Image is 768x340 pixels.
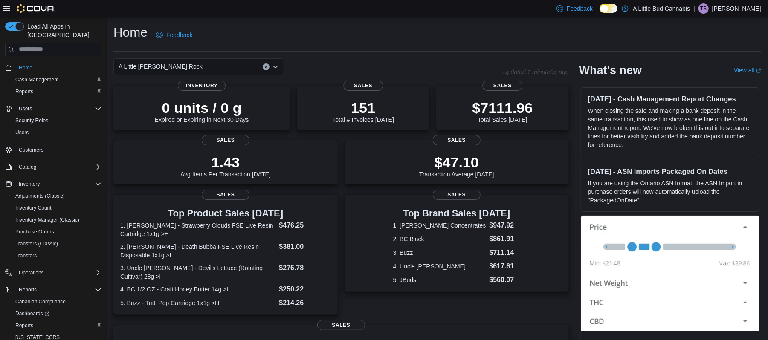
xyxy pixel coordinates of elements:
span: Home [15,62,101,73]
button: Inventory [2,178,105,190]
button: Operations [15,268,47,278]
dt: 3. Buzz [393,248,486,257]
span: Reports [15,285,101,295]
span: Purchase Orders [12,227,101,237]
button: Purchase Orders [9,226,105,238]
a: Inventory Count [12,203,55,213]
span: Cash Management [15,76,58,83]
span: Inventory [178,81,226,91]
div: Tiffany Smith [698,3,709,14]
button: Reports [2,284,105,296]
span: Sales [433,135,481,145]
a: Home [15,63,36,73]
dd: $947.92 [490,220,521,231]
button: Reports [15,285,40,295]
p: $7111.96 [472,99,533,116]
span: Catalog [15,162,101,172]
span: Inventory Manager (Classic) [15,216,79,223]
span: Dashboards [15,310,49,317]
button: Transfers [9,250,105,262]
dd: $250.22 [279,284,330,294]
span: Reports [19,286,37,293]
span: Transfers [15,252,37,259]
span: Users [15,129,29,136]
button: Reports [9,86,105,98]
button: Catalog [15,162,40,172]
button: Reports [9,320,105,331]
dt: 1. [PERSON_NAME] Concentrates [393,221,486,230]
a: Adjustments (Classic) [12,191,68,201]
span: Load All Apps in [GEOGRAPHIC_DATA] [24,22,101,39]
span: Sales [202,190,249,200]
button: Operations [2,267,105,279]
span: Canadian Compliance [15,298,66,305]
span: Reports [15,88,33,95]
a: Transfers [12,251,40,261]
a: Reports [12,320,37,331]
a: Purchase Orders [12,227,58,237]
svg: External link [756,68,761,73]
button: Users [2,103,105,115]
button: Customers [2,144,105,156]
p: When closing the safe and making a bank deposit in the same transaction, this used to show as one... [588,107,752,149]
span: Cash Management [12,75,101,85]
div: Total # Invoices [DATE] [332,99,394,123]
p: $47.10 [419,154,494,171]
p: | [693,3,695,14]
button: Open list of options [272,63,279,70]
p: [PERSON_NAME] [712,3,761,14]
span: Dashboards [12,308,101,319]
button: Canadian Compliance [9,296,105,308]
dd: $476.25 [279,220,330,231]
dd: $711.14 [490,248,521,258]
a: Reports [12,86,37,97]
span: Security Roles [15,117,48,124]
dt: 3. Uncle [PERSON_NAME] - Devil's Lettuce (Rotating Cultivar) 28g >I [120,264,275,281]
dd: $560.07 [490,275,521,285]
h3: [DATE] - Cash Management Report Changes [588,95,752,103]
div: Transaction Average [DATE] [419,154,494,178]
dt: 5. Buzz - Tutti Pop Cartridge 1x1g >H [120,299,275,307]
h3: Top Product Sales [DATE] [120,208,331,219]
dd: $861.91 [490,234,521,244]
span: Transfers (Classic) [12,239,101,249]
span: Reports [12,320,101,331]
span: Users [15,104,101,114]
span: Users [19,105,32,112]
button: Inventory [15,179,43,189]
span: Inventory Count [12,203,101,213]
span: Customers [19,147,43,153]
p: If you are using the Ontario ASN format, the ASN Import in purchase orders will now automatically... [588,179,752,205]
p: A Little Bud Cannabis [633,3,690,14]
span: Users [12,127,101,138]
button: Adjustments (Classic) [9,190,105,202]
button: Clear input [263,63,270,70]
dd: $214.26 [279,298,330,308]
img: Cova [17,4,55,13]
h3: Top Brand Sales [DATE] [393,208,521,219]
span: Adjustments (Classic) [12,191,101,201]
dd: $276.78 [279,263,330,273]
span: Sales [433,190,481,200]
dt: 2. [PERSON_NAME] - Death Bubba FSE Live Resin Disposable 1x1g >I [120,242,275,259]
a: Inventory Manager (Classic) [12,215,83,225]
p: 151 [332,99,394,116]
a: Transfers (Classic) [12,239,61,249]
span: Catalog [19,164,36,170]
button: Users [15,104,35,114]
a: Dashboards [9,308,105,320]
button: Cash Management [9,74,105,86]
div: Expired or Expiring in Next 30 Days [155,99,249,123]
span: Home [19,64,32,71]
span: Adjustments (Classic) [15,193,65,199]
span: Operations [19,269,44,276]
h1: Home [113,24,148,41]
h3: [DATE] - ASN Imports Packaged On Dates [588,167,752,176]
p: 1.43 [180,154,271,171]
button: Inventory Count [9,202,105,214]
span: Operations [15,268,101,278]
dd: $617.61 [490,261,521,271]
span: Sales [317,320,365,330]
p: Updated 1 minute(s) ago [503,69,569,75]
